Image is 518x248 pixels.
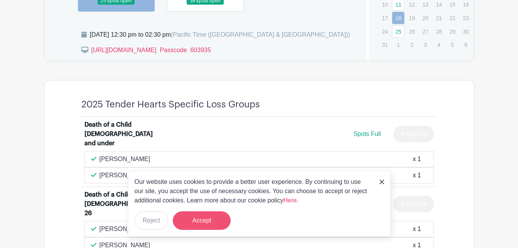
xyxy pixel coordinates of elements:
p: 3 [419,39,432,51]
a: [URL][DOMAIN_NAME] Passcode 603935 [91,47,211,53]
div: Death of a Child [DEMOGRAPHIC_DATA] and under [84,120,163,148]
p: 27 [419,25,432,37]
p: 28 [432,25,445,37]
a: Here [283,197,297,204]
p: 6 [459,39,472,51]
p: 5 [446,39,459,51]
p: 20 [419,12,432,24]
p: 29 [446,25,459,37]
p: 4 [432,39,445,51]
p: 21 [432,12,445,24]
p: 1 [392,39,405,51]
p: Our website uses cookies to provide a better user experience. By continuing to use our site, you ... [135,177,371,205]
img: close_button-5f87c8562297e5c2d7936805f587ecaba9071eb48480494691a3f1689db116b3.svg [380,180,384,184]
h4: 2025 Tender Hearts Specific Loss Groups [81,99,260,110]
p: [PERSON_NAME] [100,155,150,164]
a: 18 [392,12,405,24]
p: 26 [405,25,418,37]
p: [PERSON_NAME] [100,171,150,180]
p: 30 [459,25,472,37]
a: 25 [392,25,405,38]
p: [PERSON_NAME] [100,224,150,234]
span: Spots Full [353,131,381,137]
div: [DATE] 12:30 pm to 02:30 pm [90,30,350,39]
p: 2 [405,39,418,51]
div: x 1 [413,224,421,234]
p: 23 [459,12,472,24]
div: x 1 [413,155,421,164]
div: Death of a Child [DEMOGRAPHIC_DATA] - 26 [84,190,163,218]
span: (Pacific Time ([GEOGRAPHIC_DATA] & [GEOGRAPHIC_DATA])) [171,31,350,38]
div: x 1 [413,171,421,180]
p: 31 [378,39,391,51]
p: 19 [405,12,418,24]
button: Accept [173,211,231,230]
p: 24 [378,25,391,37]
p: 17 [378,12,391,24]
button: Reject [135,211,168,230]
p: 22 [446,12,459,24]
